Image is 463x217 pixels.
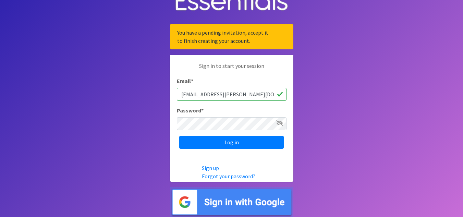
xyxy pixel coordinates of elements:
[170,24,293,49] div: You have a pending invitation, accept it to finish creating your account.
[177,77,193,85] label: Email
[177,106,204,114] label: Password
[201,107,204,114] abbr: required
[170,187,293,217] img: Sign in with Google
[179,136,284,149] input: Log in
[202,173,255,180] a: Forgot your password?
[191,77,193,84] abbr: required
[177,62,287,77] p: Sign in to start your session
[202,165,219,171] a: Sign up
